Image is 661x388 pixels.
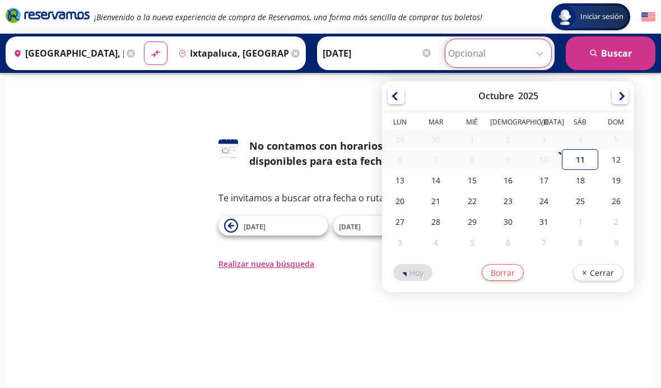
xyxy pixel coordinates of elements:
[454,130,490,149] div: 01-Oct-25
[526,191,562,211] div: 24-Oct-25
[566,36,655,70] button: Buscar
[382,170,418,191] div: 13-Oct-25
[418,232,454,253] div: 04-Nov-25
[562,117,598,130] th: Sábado
[218,258,314,270] button: Realizar nueva búsqueda
[526,150,562,169] div: 10-Oct-25
[526,211,562,232] div: 31-Oct-25
[562,130,598,149] div: 04-Oct-25
[490,117,525,130] th: Jueves
[418,170,454,191] div: 14-Oct-25
[490,191,525,211] div: 23-Oct-25
[418,191,454,211] div: 21-Oct-25
[562,232,598,253] div: 08-Nov-25
[382,117,418,130] th: Lunes
[598,211,634,232] div: 02-Nov-25
[598,149,634,170] div: 12-Oct-25
[382,211,418,232] div: 27-Oct-25
[454,170,490,191] div: 15-Oct-25
[598,191,634,211] div: 26-Oct-25
[6,7,90,24] i: Brand Logo
[382,130,418,149] div: 29-Sep-25
[490,150,525,169] div: 09-Oct-25
[562,170,598,191] div: 18-Oct-25
[174,39,288,67] input: Buscar Destino
[249,138,443,169] div: No contamos con horarios disponibles para esta fecha
[598,117,634,130] th: Domingo
[572,264,622,281] button: Cerrar
[323,39,432,67] input: Elegir Fecha
[490,170,525,191] div: 16-Oct-25
[562,149,598,170] div: 11-Oct-25
[478,90,513,102] div: Octubre
[6,7,90,27] a: Brand Logo
[526,232,562,253] div: 07-Nov-25
[454,150,490,169] div: 08-Oct-25
[641,10,655,24] button: English
[218,191,443,205] p: Te invitamos a buscar otra fecha o ruta
[526,170,562,191] div: 17-Oct-25
[598,170,634,191] div: 19-Oct-25
[418,211,454,232] div: 28-Oct-25
[490,130,525,149] div: 02-Oct-25
[490,232,525,253] div: 06-Nov-25
[382,232,418,253] div: 03-Nov-25
[576,11,628,22] span: Iniciar sesión
[339,222,361,232] span: [DATE]
[418,130,454,149] div: 30-Sep-25
[382,150,418,169] div: 06-Oct-25
[94,12,482,22] em: ¡Bienvenido a la nueva experiencia de compra de Reservamos, una forma más sencilla de comprar tus...
[518,90,538,102] div: 2025
[454,117,490,130] th: Miércoles
[448,39,548,67] input: Opcional
[333,216,443,235] button: [DATE]
[454,232,490,253] div: 05-Nov-25
[418,150,454,169] div: 07-Oct-25
[244,222,266,232] span: [DATE]
[598,130,634,149] div: 05-Oct-25
[418,117,454,130] th: Martes
[481,264,523,281] button: Borrar
[218,216,328,235] button: [DATE]
[393,264,432,281] button: Hoy
[454,191,490,211] div: 22-Oct-25
[598,232,634,253] div: 09-Nov-25
[562,191,598,211] div: 25-Oct-25
[526,117,562,130] th: Viernes
[9,39,124,67] input: Buscar Origen
[490,211,525,232] div: 30-Oct-25
[454,211,490,232] div: 29-Oct-25
[382,191,418,211] div: 20-Oct-25
[526,130,562,149] div: 03-Oct-25
[562,211,598,232] div: 01-Nov-25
